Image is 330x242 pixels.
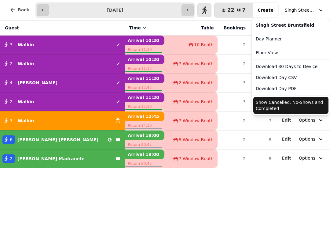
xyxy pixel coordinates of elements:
button: Show Cancelled, No-Shows and Completed [253,97,328,114]
a: Day Planner [253,33,328,44]
div: Singh Street Bruntsfield [253,20,328,31]
span: Singh Street Bruntsfield [285,7,315,13]
button: Download 30 Days to Device [253,61,328,72]
a: Floor View [253,47,328,58]
button: Download Day CSV [253,72,328,83]
div: Singh Street Bruntsfield [252,18,330,115]
button: Singh Street Bruntsfield [281,5,328,16]
button: Download Day PDF [253,83,328,94]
